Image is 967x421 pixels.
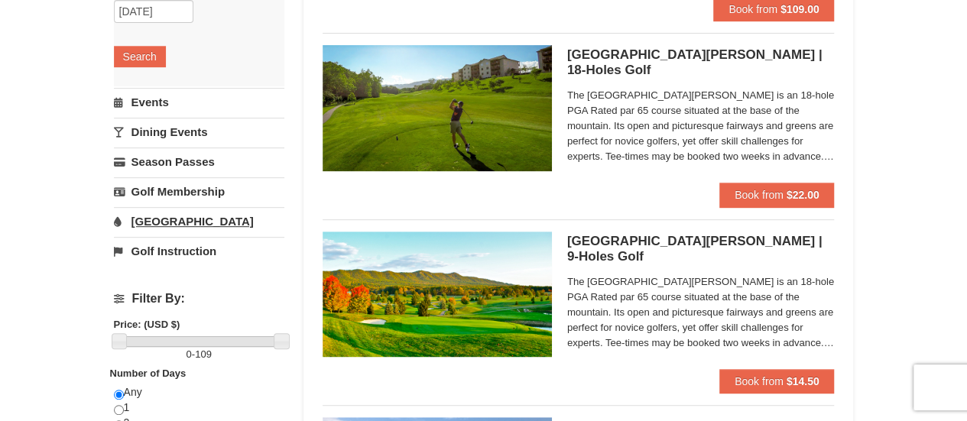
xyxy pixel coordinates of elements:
[728,3,777,15] span: Book from
[114,88,284,116] a: Events
[567,88,835,164] span: The [GEOGRAPHIC_DATA][PERSON_NAME] is an 18-hole PGA Rated par 65 course situated at the base of ...
[719,369,835,393] button: Book from $14.50
[787,375,819,387] strong: $14.50
[780,3,819,15] strong: $109.00
[567,234,835,264] h5: [GEOGRAPHIC_DATA][PERSON_NAME] | 9-Holes Golf
[187,348,192,360] span: 0
[195,348,212,360] span: 109
[110,368,187,379] strong: Number of Days
[114,237,284,265] a: Golf Instruction
[114,118,284,146] a: Dining Events
[719,183,835,207] button: Book from $22.00
[114,347,284,362] label: -
[114,147,284,176] a: Season Passes
[114,46,166,67] button: Search
[787,189,819,201] strong: $22.00
[567,274,835,351] span: The [GEOGRAPHIC_DATA][PERSON_NAME] is an 18-hole PGA Rated par 65 course situated at the base of ...
[114,177,284,206] a: Golf Membership
[114,319,180,330] strong: Price: (USD $)
[735,375,784,387] span: Book from
[567,47,835,78] h5: [GEOGRAPHIC_DATA][PERSON_NAME] | 18-Holes Golf
[735,189,784,201] span: Book from
[323,232,552,357] img: 6619859-87-49ad91d4.jpg
[114,207,284,235] a: [GEOGRAPHIC_DATA]
[114,292,284,306] h4: Filter By:
[323,45,552,170] img: 6619859-85-1f84791f.jpg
